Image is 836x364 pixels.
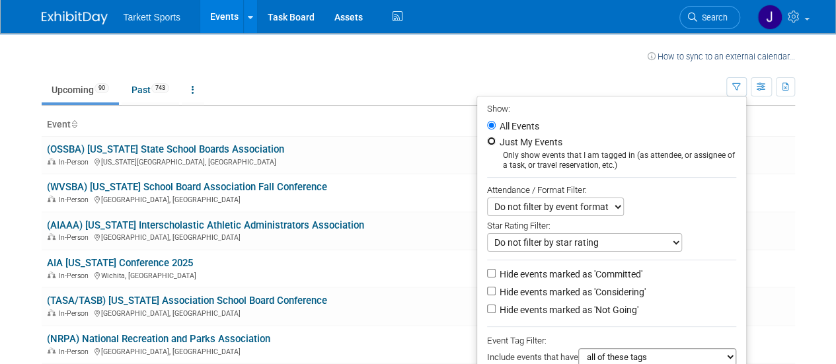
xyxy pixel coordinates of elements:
[487,182,736,198] div: Attendance / Format Filter:
[757,5,782,30] img: JC Field
[48,272,56,278] img: In-Person Event
[47,307,488,318] div: [GEOGRAPHIC_DATA], [GEOGRAPHIC_DATA]
[122,77,179,102] a: Past743
[47,194,488,204] div: [GEOGRAPHIC_DATA], [GEOGRAPHIC_DATA]
[47,270,488,280] div: Wichita, [GEOGRAPHIC_DATA]
[47,257,193,269] a: AIA [US_STATE] Conference 2025
[151,83,169,93] span: 743
[487,100,736,116] div: Show:
[487,216,736,233] div: Star Rating Filter:
[47,231,488,242] div: [GEOGRAPHIC_DATA], [GEOGRAPHIC_DATA]
[59,196,93,204] span: In-Person
[497,122,539,131] label: All Events
[648,52,795,61] a: How to sync to an external calendar...
[59,347,93,356] span: In-Person
[124,12,180,22] span: Tarkett Sports
[59,158,93,166] span: In-Person
[47,181,327,193] a: (WVSBA) [US_STATE] School Board Association Fall Conference
[47,333,270,345] a: (NRPA) National Recreation and Parks Association
[47,219,364,231] a: (AIAAA) [US_STATE] Interscholastic Athletic Administrators Association
[42,114,494,136] th: Event
[497,285,646,299] label: Hide events marked as 'Considering'
[95,83,109,93] span: 90
[48,233,56,240] img: In-Person Event
[697,13,728,22] span: Search
[47,346,488,356] div: [GEOGRAPHIC_DATA], [GEOGRAPHIC_DATA]
[71,119,77,129] a: Sort by Event Name
[497,303,638,316] label: Hide events marked as 'Not Going'
[48,309,56,316] img: In-Person Event
[487,333,736,348] div: Event Tag Filter:
[48,158,56,164] img: In-Person Event
[59,309,93,318] span: In-Person
[679,6,740,29] a: Search
[497,268,642,281] label: Hide events marked as 'Committed'
[59,233,93,242] span: In-Person
[497,135,562,149] label: Just My Events
[47,295,327,307] a: (TASA/TASB) [US_STATE] Association School Board Conference
[47,143,284,155] a: (OSSBA) [US_STATE] State School Boards Association
[42,11,108,24] img: ExhibitDay
[59,272,93,280] span: In-Person
[48,347,56,354] img: In-Person Event
[47,156,488,166] div: [US_STATE][GEOGRAPHIC_DATA], [GEOGRAPHIC_DATA]
[42,77,119,102] a: Upcoming90
[487,151,736,170] div: Only show events that I am tagged in (as attendee, or assignee of a task, or travel reservation, ...
[48,196,56,202] img: In-Person Event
